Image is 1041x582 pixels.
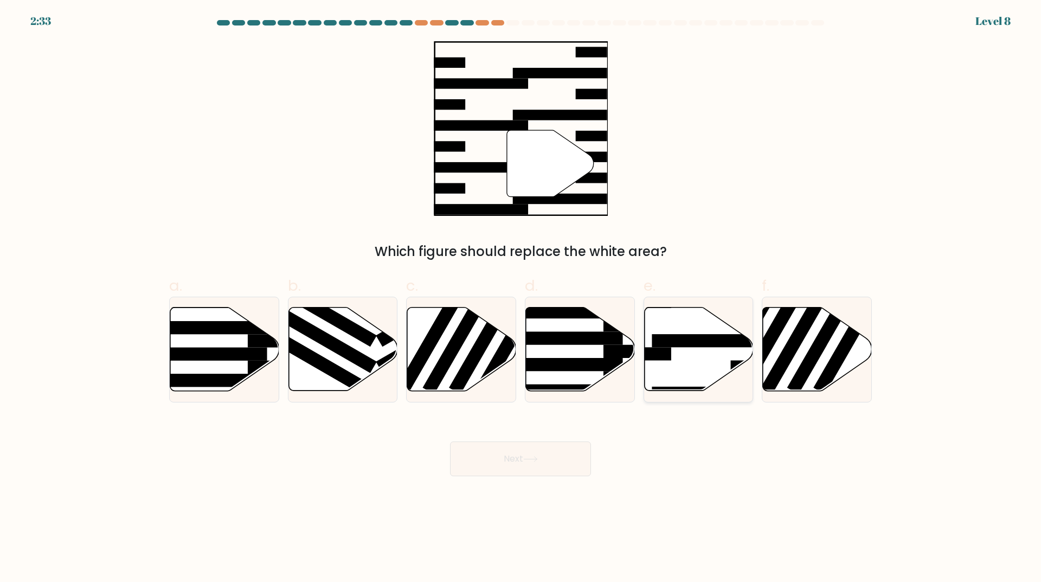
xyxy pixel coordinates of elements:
span: b. [288,275,301,296]
g: " [507,130,594,196]
span: c. [406,275,418,296]
span: f. [762,275,769,296]
div: Which figure should replace the white area? [176,242,865,261]
button: Next [450,442,591,476]
span: a. [169,275,182,296]
div: 2:33 [30,13,51,29]
span: d. [525,275,538,296]
span: e. [644,275,656,296]
div: Level 8 [975,13,1011,29]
